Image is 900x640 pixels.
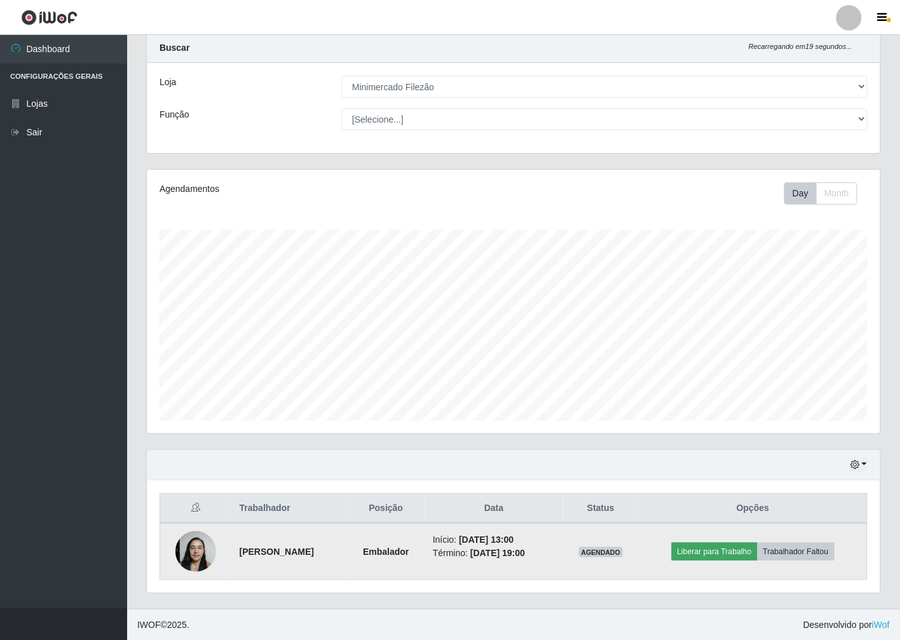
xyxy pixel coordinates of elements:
[137,620,161,630] span: IWOF
[160,76,176,89] label: Loja
[433,533,556,547] li: Início:
[816,182,857,205] button: Month
[803,618,890,632] span: Desenvolvido por
[784,182,817,205] button: Day
[470,548,525,558] time: [DATE] 19:00
[433,547,556,560] li: Término:
[363,547,409,557] strong: Embalador
[160,108,189,121] label: Função
[672,543,758,561] button: Liberar para Trabalho
[784,182,857,205] div: First group
[347,494,425,524] th: Posição
[137,618,189,632] span: © 2025 .
[160,182,444,196] div: Agendamentos
[21,10,78,25] img: CoreUI Logo
[579,547,624,557] span: AGENDADO
[175,524,216,578] img: 1736472567092.jpeg
[563,494,639,524] th: Status
[639,494,867,524] th: Opções
[232,494,347,524] th: Trabalhador
[758,543,835,561] button: Trabalhador Faltou
[784,182,868,205] div: Toolbar with button groups
[160,43,189,53] strong: Buscar
[872,620,890,630] a: iWof
[459,534,514,545] time: [DATE] 13:00
[425,494,563,524] th: Data
[240,547,314,557] strong: [PERSON_NAME]
[749,43,852,50] i: Recarregando em 19 segundos...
